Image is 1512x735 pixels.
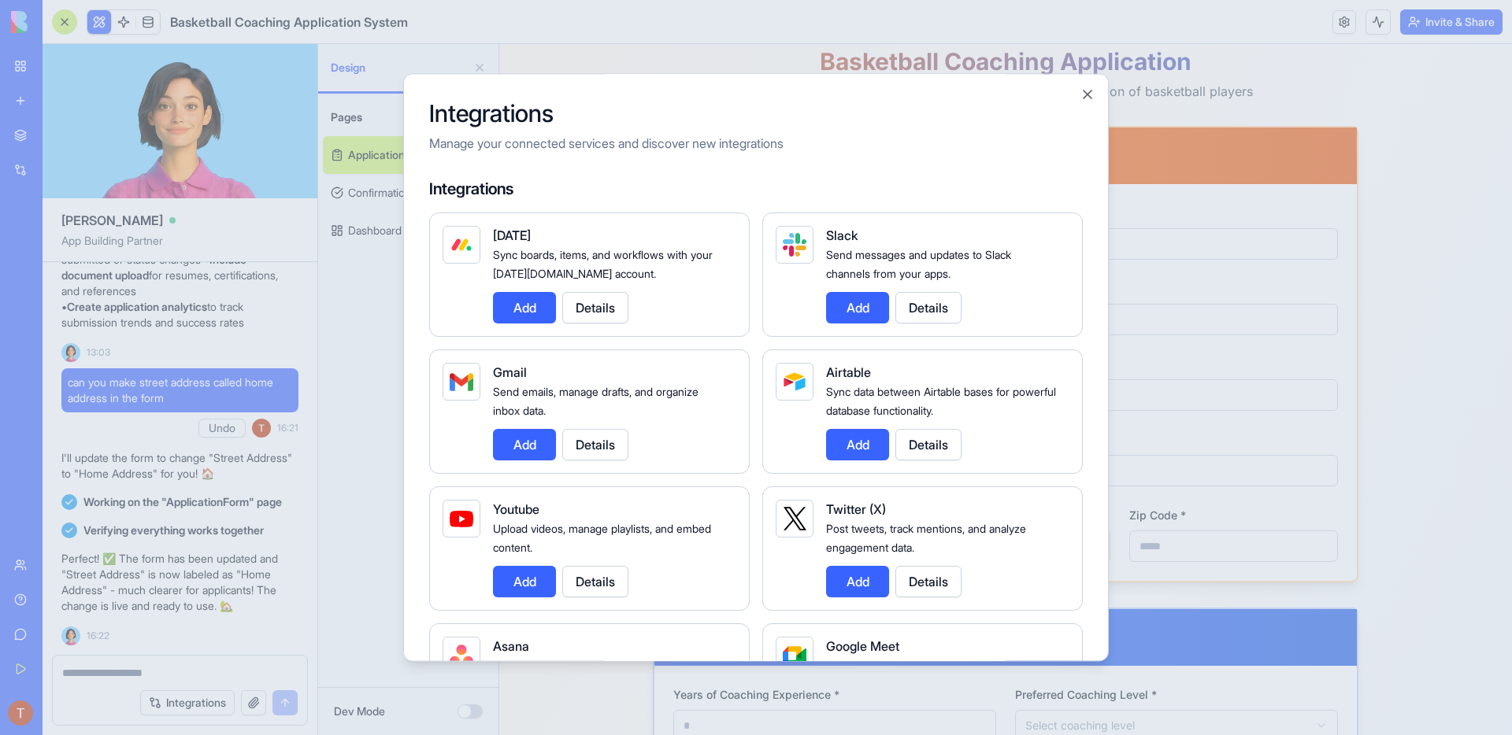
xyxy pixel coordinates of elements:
button: Details [562,292,628,323]
span: Airtable [826,364,871,380]
label: First Name * [174,162,240,175]
button: Details [562,566,628,597]
label: Home Address * [174,389,261,402]
p: Join our coaching team and help develop the next generation of basketball players [154,38,859,57]
label: Phone Number * [516,238,602,251]
span: Send messages and updates to Slack channels from your apps. [826,248,1011,280]
h2: Integrations [429,99,1083,127]
label: Zip Code * [630,464,687,478]
span: Twitter (X) [826,501,886,517]
button: Add [493,429,556,460]
button: Add [493,566,556,597]
label: Email Address * [174,238,259,251]
button: Close [1080,87,1095,102]
span: Gmail [493,364,527,380]
span: Create tasks, update projects, and sync team workflows. [493,659,713,691]
span: Sync boards, items, and workflows with your [DATE][DOMAIN_NAME] account. [493,248,713,280]
button: Add [826,429,889,460]
button: Details [562,429,628,460]
span: Upload videos, manage playlists, and embed content. [493,522,711,554]
button: Add [826,292,889,323]
label: Preferred Coaching Level * [516,644,658,657]
button: Add [493,292,556,323]
button: Add [826,566,889,597]
label: Years of Coaching Experience * [174,644,340,657]
button: Details [895,292,962,323]
span: Youtube [493,501,539,517]
span: Asana [493,638,529,654]
span: [DATE] [493,227,531,243]
h4: Integrations [429,178,1083,200]
span: Send emails, manage drafts, and organize inbox data. [493,385,699,417]
span: Schedule and create video meetings. [826,659,1009,672]
button: Details [895,429,962,460]
button: Details [895,566,962,597]
span: Google Meet [826,638,899,654]
span: Slack [826,227,858,243]
span: Sync data between Airtable bases for powerful database functionality. [826,385,1056,417]
label: State * [402,464,438,478]
span: Post tweets, track mentions, and analyze engagement data. [826,522,1026,554]
h2: Basketball Coaching Application [154,3,859,31]
label: Last Name * [516,162,581,175]
label: City * [174,464,204,478]
p: Manage your connected services and discover new integrations [429,134,1083,153]
label: Date of Birth * [174,313,248,327]
span: Personal Information [196,102,378,121]
span: Professional Background [196,584,413,603]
